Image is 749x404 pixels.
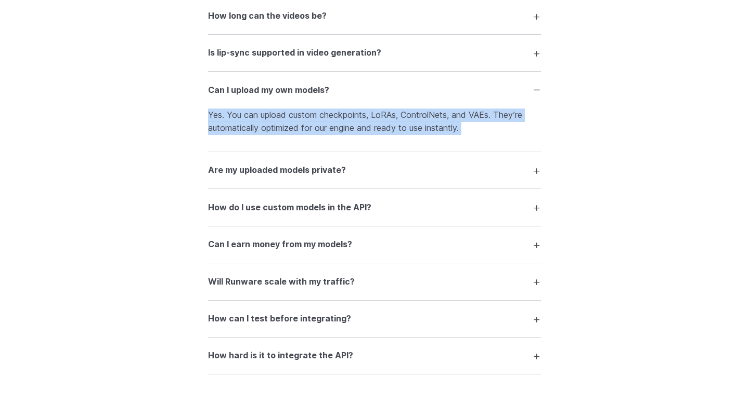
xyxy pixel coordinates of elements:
summary: Can I upload my own models? [208,80,541,100]
h3: How hard is it to integrate the API? [208,349,353,362]
summary: Is lip-sync supported in video generation? [208,43,541,63]
summary: Will Runware scale with my traffic? [208,272,541,291]
summary: How long can the videos be? [208,6,541,26]
h3: How do I use custom models in the API? [208,201,371,214]
summary: Can I earn money from my models? [208,235,541,254]
p: Yes. You can upload custom checkpoints, LoRAs, ControlNets, and VAEs. They’re automatically optim... [208,109,541,135]
h3: Are my uploaded models private? [208,164,346,177]
h3: Can I earn money from my models? [208,238,352,251]
summary: How do I use custom models in the API? [208,197,541,217]
summary: How can I test before integrating? [208,309,541,329]
h3: Will Runware scale with my traffic? [208,275,355,289]
summary: How hard is it to integrate the API? [208,346,541,366]
h3: Can I upload my own models? [208,84,329,97]
summary: Are my uploaded models private? [208,160,541,180]
h3: How can I test before integrating? [208,312,351,326]
h3: Is lip-sync supported in video generation? [208,46,381,60]
h3: How long can the videos be? [208,9,327,23]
